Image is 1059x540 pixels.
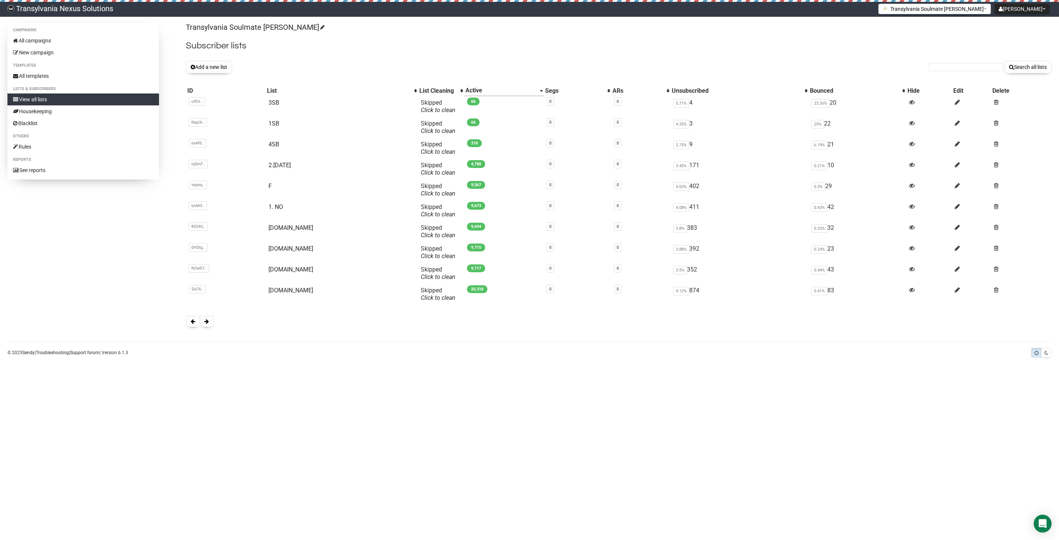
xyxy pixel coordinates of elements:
div: Segs [545,87,604,95]
span: 3.8% [673,224,687,233]
a: 1. NO [268,203,283,210]
a: 0 [549,224,551,229]
th: Bounced: No sort applied, activate to apply an ascending sort [808,85,906,96]
span: 8924G.. [189,222,208,231]
th: Edit: No sort applied, sorting is disabled [952,85,991,96]
span: 0.33% [811,224,827,233]
a: 0 [617,266,619,271]
td: 83 [808,284,906,305]
a: [DOMAIN_NAME] [268,224,313,231]
span: 4.08% [673,203,689,212]
a: Sendy [22,350,35,355]
span: 0.3% [811,182,825,191]
td: 4 [670,96,808,117]
span: 20,318 [467,285,487,293]
a: All templates [7,70,159,82]
div: List [267,87,410,95]
th: List Cleaning: No sort applied, activate to apply an ascending sort [418,85,464,96]
td: 29 [808,180,906,200]
th: ID: No sort applied, sorting is disabled [186,85,265,96]
a: 0 [549,182,551,187]
div: ID [187,87,264,95]
a: Click to clean [421,211,455,218]
li: Campaigns [7,26,159,35]
a: [DOMAIN_NAME] [268,287,313,294]
th: Hide: No sort applied, sorting is disabled [906,85,952,96]
td: 383 [670,221,808,242]
span: 6.19% [811,141,827,149]
td: 20 [808,96,906,117]
span: 0.41% [811,287,827,295]
span: Skipped [421,141,455,155]
span: 4.12% [673,287,689,295]
span: Skipped [421,99,455,114]
span: 2.75% [673,141,689,149]
button: Add a new list [186,61,232,73]
a: 0 [549,203,551,208]
li: Lists & subscribers [7,85,159,93]
a: Click to clean [421,294,455,301]
span: N3wR7.. [189,264,209,273]
span: Skipped [421,120,455,134]
a: Click to clean [421,127,455,134]
div: Open Intercom Messenger [1034,515,1052,533]
a: 0 [549,141,551,146]
a: Click to clean [421,169,455,176]
span: 9,694 [467,223,485,231]
span: 0.44% [811,266,827,274]
span: 4,788 [467,160,485,168]
span: v6pnq.. [189,181,207,189]
a: View all lists [7,93,159,105]
div: Unsubscribed [672,87,801,95]
div: ARs [613,87,663,95]
span: 0.24% [811,245,827,254]
div: Delete [992,87,1050,95]
td: 21 [808,138,906,159]
span: 4.03% [673,182,689,191]
span: 23.26% [811,99,830,108]
a: [DOMAIN_NAME] [268,245,313,252]
span: 3.45% [673,162,689,170]
a: Rules [7,141,159,153]
td: 392 [670,242,808,263]
span: nj0mF.. [189,160,207,168]
button: Search all lists [1004,61,1052,73]
span: 0.43% [811,203,827,212]
a: See reports [7,164,159,176]
a: 0 [617,99,619,104]
a: 4SB [268,141,279,148]
a: 3SB [268,99,279,106]
td: 3 [670,117,808,138]
span: 9,567 [467,181,485,189]
td: 874 [670,284,808,305]
span: Skipped [421,287,455,301]
a: Click to clean [421,190,455,197]
a: Click to clean [421,252,455,260]
a: Troubleshooting [36,350,69,355]
th: Active: Ascending sort applied, activate to apply a descending sort [464,85,544,96]
div: Hide [907,87,950,95]
img: 586cc6b7d8bc403f0c61b981d947c989 [7,5,14,12]
a: 0 [549,287,551,292]
li: Templates [7,61,159,70]
span: Skipped [421,266,455,280]
th: List: No sort applied, activate to apply an ascending sort [265,85,418,96]
div: Bounced [810,87,899,95]
span: 9,673 [467,202,485,210]
span: 3.5% [673,266,687,274]
a: Click to clean [421,148,455,155]
img: 1.png [882,6,888,12]
p: © 2025 | | | Version 6.1.3 [7,349,128,357]
span: Skipped [421,224,455,239]
span: Nap3r.. [189,118,207,127]
span: 66 [467,118,480,126]
td: 402 [670,180,808,200]
span: ufKit.. [189,97,205,106]
th: ARs: No sort applied, activate to apply an ascending sort [611,85,671,96]
li: Others [7,132,159,141]
td: 23 [808,242,906,263]
span: 9,715 [467,244,485,251]
a: 0 [617,141,619,146]
span: 3.88% [673,245,689,254]
td: 22 [808,117,906,138]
